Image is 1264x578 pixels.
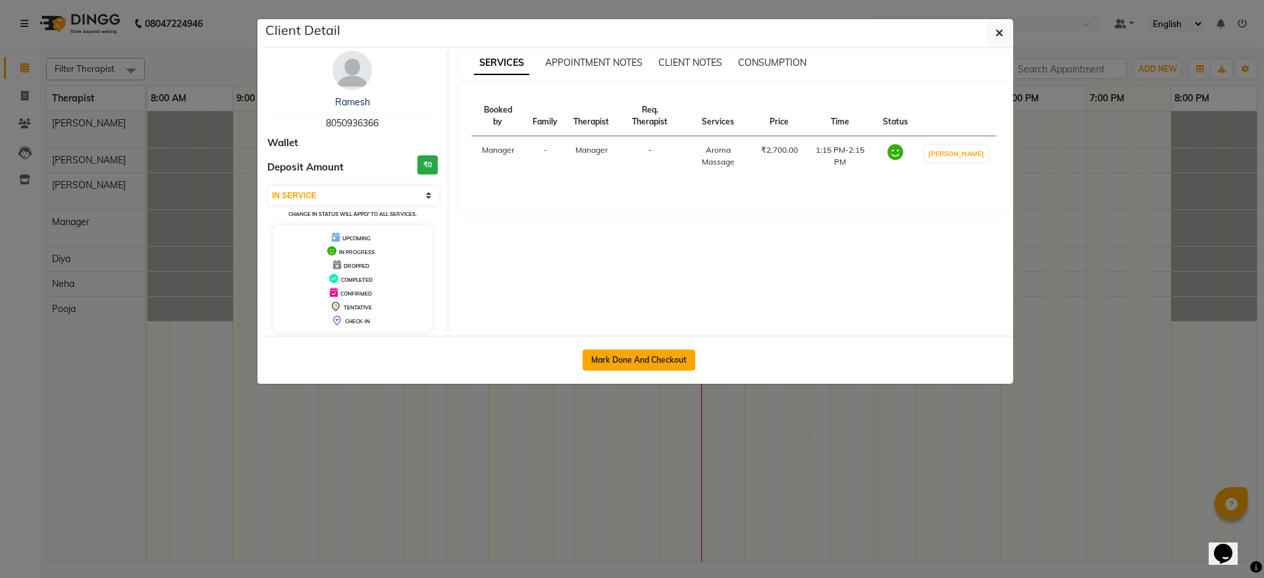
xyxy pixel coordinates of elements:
[340,290,372,297] span: CONFIRMED
[1209,525,1251,565] iframe: chat widget
[525,96,566,136] th: Family
[474,51,529,75] span: SERVICES
[525,136,566,176] td: -
[417,155,438,174] h3: ₹0
[344,304,372,311] span: TENTATIVE
[265,20,340,40] h5: Client Detail
[332,51,372,90] img: avatar
[575,145,608,155] span: Manager
[267,160,344,175] span: Deposit Amount
[925,145,987,162] button: [PERSON_NAME]
[339,249,375,255] span: IN PROGRESS
[658,57,722,68] span: CLIENT NOTES
[691,144,745,168] div: Aroma Massage
[335,96,370,108] a: Ramesh
[566,96,617,136] th: Therapist
[471,136,525,176] td: Manager
[345,318,370,325] span: CHECK-IN
[344,263,369,269] span: DROPPED
[471,96,525,136] th: Booked by
[738,57,806,68] span: CONSUMPTION
[683,96,752,136] th: Services
[875,96,916,136] th: Status
[583,350,695,371] button: Mark Done And Checkout
[288,211,417,217] small: Change in status will apply to all services.
[617,136,683,176] td: -
[545,57,643,68] span: APPOINTMENT NOTES
[341,276,373,283] span: COMPLETED
[761,144,798,156] div: ₹2,700.00
[342,235,371,242] span: UPCOMING
[753,96,806,136] th: Price
[806,96,875,136] th: Time
[267,136,298,151] span: Wallet
[806,136,875,176] td: 1:15 PM-2:15 PM
[326,117,379,129] span: 8050936366
[617,96,683,136] th: Req. Therapist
